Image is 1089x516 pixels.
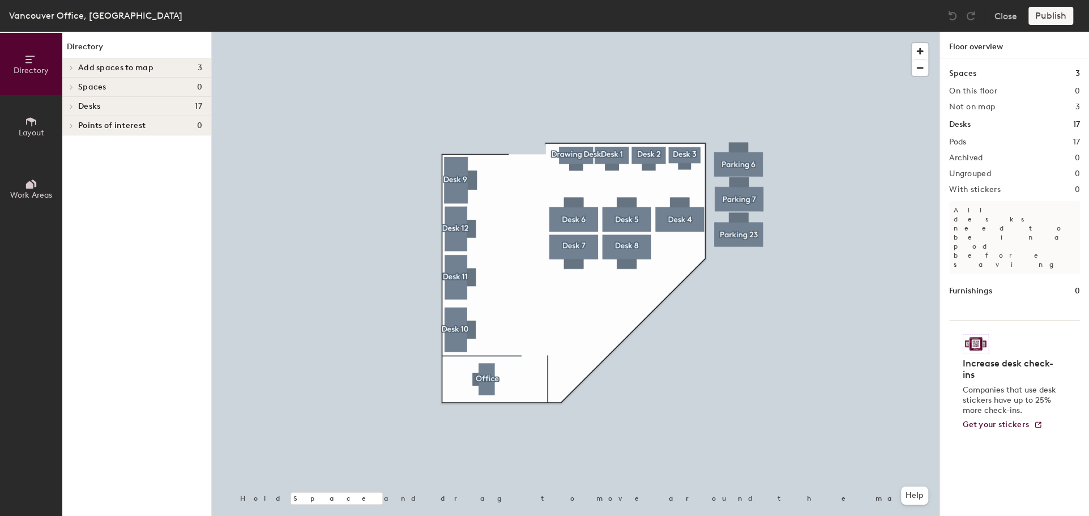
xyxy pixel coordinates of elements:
[965,10,976,22] img: Redo
[949,185,1001,194] h2: With stickers
[949,285,992,297] h1: Furnishings
[1075,285,1080,297] h1: 0
[947,10,958,22] img: Undo
[949,153,983,163] h2: Archived
[9,8,182,23] div: Vancouver Office, [GEOGRAPHIC_DATA]
[949,118,971,131] h1: Desks
[1073,118,1080,131] h1: 17
[78,102,100,111] span: Desks
[1075,103,1080,112] h2: 3
[78,83,106,92] span: Spaces
[963,334,989,353] img: Sticker logo
[994,7,1017,25] button: Close
[1075,87,1080,96] h2: 0
[78,63,153,73] span: Add spaces to map
[1075,169,1080,178] h2: 0
[1073,138,1080,147] h2: 17
[197,121,202,130] span: 0
[19,128,44,138] span: Layout
[963,420,1029,429] span: Get your stickers
[901,487,928,505] button: Help
[963,358,1060,381] h4: Increase desk check-ins
[949,67,976,80] h1: Spaces
[62,41,211,58] h1: Directory
[78,121,146,130] span: Points of interest
[949,87,997,96] h2: On this floor
[949,103,995,112] h2: Not on map
[949,201,1080,274] p: All desks need to be in a pod before saving
[195,102,202,111] span: 17
[1075,67,1080,80] h1: 3
[940,32,1089,58] h1: Floor overview
[963,385,1060,416] p: Companies that use desk stickers have up to 25% more check-ins.
[197,83,202,92] span: 0
[963,420,1043,430] a: Get your stickers
[14,66,49,75] span: Directory
[949,138,966,147] h2: Pods
[10,190,52,200] span: Work Areas
[949,169,991,178] h2: Ungrouped
[1075,185,1080,194] h2: 0
[1075,153,1080,163] h2: 0
[198,63,202,73] span: 3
